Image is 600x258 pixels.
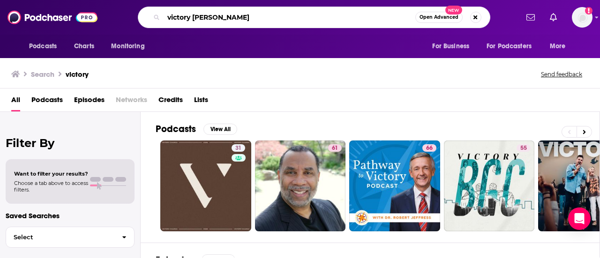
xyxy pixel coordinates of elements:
span: Choose a tab above to access filters. [14,180,88,193]
span: Monitoring [111,40,144,53]
div: Open Intercom Messenger [568,207,591,230]
h3: Search [31,70,54,79]
img: Podchaser - Follow, Share and Rate Podcasts [7,8,97,26]
a: Credits [158,92,183,111]
span: Open Advanced [420,15,458,20]
h2: Filter By [6,136,135,150]
a: 31 [160,140,251,231]
a: Show notifications dropdown [523,9,539,25]
span: New [445,6,462,15]
a: Charts [68,37,100,55]
span: Logged in as abasu [572,7,592,28]
span: More [550,40,566,53]
span: Charts [74,40,94,53]
span: 55 [520,144,527,153]
h3: victory [66,70,89,79]
button: Open AdvancedNew [415,12,463,23]
a: Podcasts [31,92,63,111]
a: Lists [194,92,208,111]
a: 55 [517,144,531,152]
button: open menu [105,37,157,55]
span: 31 [235,144,241,153]
a: 66 [349,140,440,231]
button: open menu [22,37,69,55]
a: 61 [255,140,346,231]
a: 55 [444,140,535,231]
span: Podcasts [29,40,57,53]
span: For Podcasters [487,40,532,53]
a: Show notifications dropdown [546,9,561,25]
a: 66 [422,144,436,152]
button: open menu [543,37,577,55]
button: Select [6,227,135,248]
span: Select [6,234,114,240]
a: 31 [232,144,245,152]
span: Want to filter your results? [14,170,88,177]
button: open menu [480,37,545,55]
span: 66 [426,144,433,153]
p: Saved Searches [6,211,135,220]
span: 61 [332,144,338,153]
input: Search podcasts, credits, & more... [164,10,415,25]
img: User Profile [572,7,592,28]
button: View All [203,124,237,135]
a: PodcastsView All [156,123,237,135]
a: 61 [328,144,342,152]
a: All [11,92,20,111]
span: For Business [432,40,469,53]
a: Episodes [74,92,105,111]
h2: Podcasts [156,123,196,135]
div: Search podcasts, credits, & more... [138,7,490,28]
button: open menu [426,37,481,55]
button: Send feedback [538,70,585,78]
span: Networks [116,92,147,111]
svg: Add a profile image [585,7,592,15]
button: Show profile menu [572,7,592,28]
